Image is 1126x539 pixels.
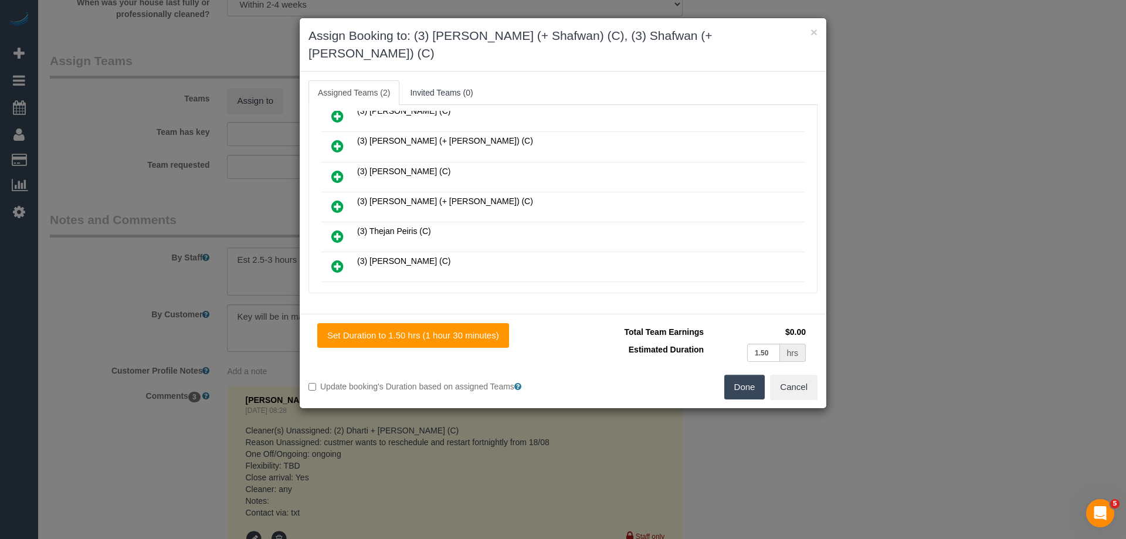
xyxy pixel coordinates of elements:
div: hrs [780,344,806,362]
button: Cancel [770,375,818,399]
label: Update booking's Duration based on assigned Teams [308,381,554,392]
a: Invited Teams (0) [401,80,482,105]
iframe: Intercom live chat [1086,499,1114,527]
button: Done [724,375,765,399]
td: Total Team Earnings [572,323,707,341]
span: (3) [PERSON_NAME] (C) [357,167,450,176]
span: (3) [PERSON_NAME] (+ [PERSON_NAME]) (C) [357,196,533,206]
span: (4) Ferdous (+ [PERSON_NAME]) (C) [357,286,496,296]
span: (3) Thejan Peiris (C) [357,226,431,236]
span: (3) [PERSON_NAME] (C) [357,106,450,116]
td: $0.00 [707,323,809,341]
h3: Assign Booking to: (3) [PERSON_NAME] (+ Shafwan) (C), (3) Shafwan (+ [PERSON_NAME]) (C) [308,27,818,62]
span: 5 [1110,499,1120,509]
span: (3) [PERSON_NAME] (C) [357,256,450,266]
span: (3) [PERSON_NAME] (+ [PERSON_NAME]) (C) [357,136,533,145]
a: Assigned Teams (2) [308,80,399,105]
input: Update booking's Duration based on assigned Teams [308,383,316,391]
button: Set Duration to 1.50 hrs (1 hour 30 minutes) [317,323,509,348]
button: × [810,26,818,38]
span: Estimated Duration [629,345,704,354]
